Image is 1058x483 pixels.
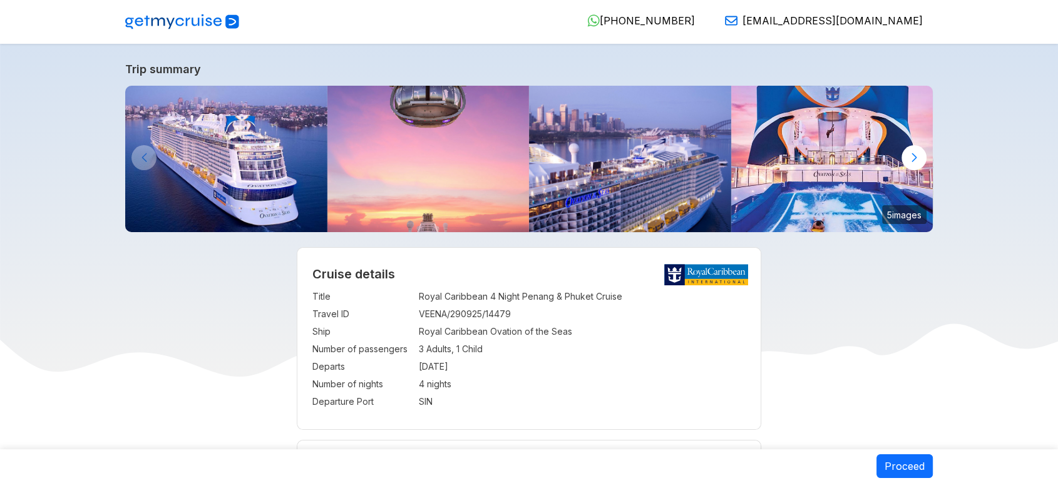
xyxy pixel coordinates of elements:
small: 5 images [882,205,927,224]
td: : [413,288,419,305]
span: [EMAIL_ADDRESS][DOMAIN_NAME] [742,14,923,27]
td: Departure Port [312,393,413,410]
td: Number of passengers [312,340,413,358]
h2: Cruise details [312,267,746,282]
td: Travel ID [312,305,413,323]
img: Email [725,14,737,27]
td: Title [312,288,413,305]
td: Royal Caribbean Ovation of the Seas [419,323,746,340]
td: Departs [312,358,413,375]
td: : [413,340,419,358]
td: [DATE] [419,358,746,375]
img: WhatsApp [587,14,600,27]
td: Royal Caribbean 4 Night Penang & Phuket Cruise [419,288,746,305]
td: Ship [312,323,413,340]
td: 4 nights [419,375,746,393]
button: Proceed [876,454,933,478]
a: [PHONE_NUMBER] [577,14,695,27]
a: Trip summary [125,63,933,76]
a: [EMAIL_ADDRESS][DOMAIN_NAME] [715,14,923,27]
td: VEENA/290925/14479 [419,305,746,323]
img: north-star-sunset-ovation-of-the-seas.jpg [327,86,530,232]
td: SIN [419,393,746,410]
img: ovation-of-the-seas-flowrider-sunset.jpg [731,86,933,232]
img: ovation-exterior-back-aerial-sunset-port-ship.jpg [125,86,327,232]
td: : [413,375,419,393]
td: : [413,323,419,340]
td: Number of nights [312,375,413,393]
td: : [413,305,419,323]
td: : [413,393,419,410]
td: : [413,358,419,375]
td: 3 Adults, 1 Child [419,340,746,358]
img: ovation-of-the-seas-departing-from-sydney.jpg [529,86,731,232]
span: [PHONE_NUMBER] [600,14,695,27]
